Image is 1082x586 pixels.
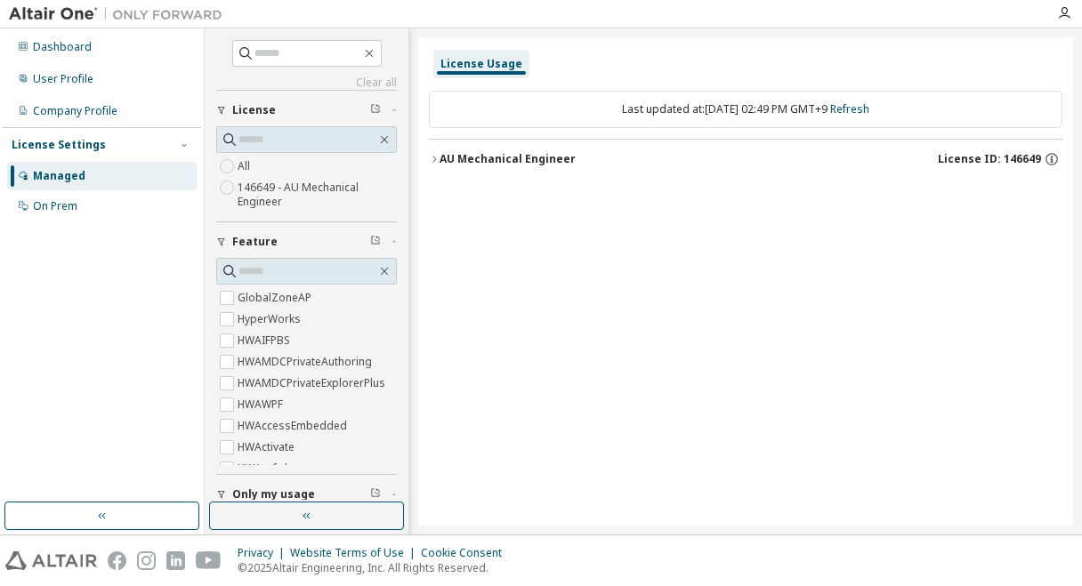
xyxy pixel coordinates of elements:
img: facebook.svg [108,551,126,570]
button: AU Mechanical EngineerLicense ID: 146649 [429,140,1062,179]
span: Clear filter [370,487,381,502]
span: License [232,103,276,117]
button: Only my usage [216,475,397,514]
label: HyperWorks [238,309,304,330]
div: Managed [33,169,85,183]
label: HWAMDCPrivateAuthoring [238,351,375,373]
label: HWActivate [238,437,298,458]
label: GlobalZoneAP [238,287,315,309]
div: Dashboard [33,40,92,54]
div: On Prem [33,199,77,213]
img: instagram.svg [137,551,156,570]
span: Only my usage [232,487,315,502]
p: © 2025 Altair Engineering, Inc. All Rights Reserved. [238,560,513,575]
label: HWAWPF [238,394,287,415]
div: Privacy [238,546,290,560]
span: License ID: 146649 [938,152,1041,166]
img: youtube.svg [196,551,222,570]
img: linkedin.svg [166,551,185,570]
label: HWAMDCPrivateExplorerPlus [238,373,389,394]
label: 146649 - AU Mechanical Engineer [238,177,397,213]
label: HWAcufwh [238,458,295,479]
div: User Profile [33,72,93,86]
label: All [238,156,254,177]
div: Website Terms of Use [290,546,421,560]
span: Clear filter [370,103,381,117]
div: Cookie Consent [421,546,513,560]
img: Altair One [9,5,231,23]
div: License Usage [440,57,522,71]
button: Feature [216,222,397,261]
span: Clear filter [370,235,381,249]
a: Clear all [216,76,397,90]
label: HWAccessEmbedded [238,415,351,437]
img: altair_logo.svg [5,551,97,570]
button: License [216,91,397,130]
label: HWAIFPBS [238,330,294,351]
a: Refresh [830,101,869,116]
div: AU Mechanical Engineer [440,152,576,166]
div: Last updated at: [DATE] 02:49 PM GMT+9 [429,91,1062,128]
div: License Settings [12,138,106,152]
span: Feature [232,235,278,249]
div: Company Profile [33,104,117,118]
